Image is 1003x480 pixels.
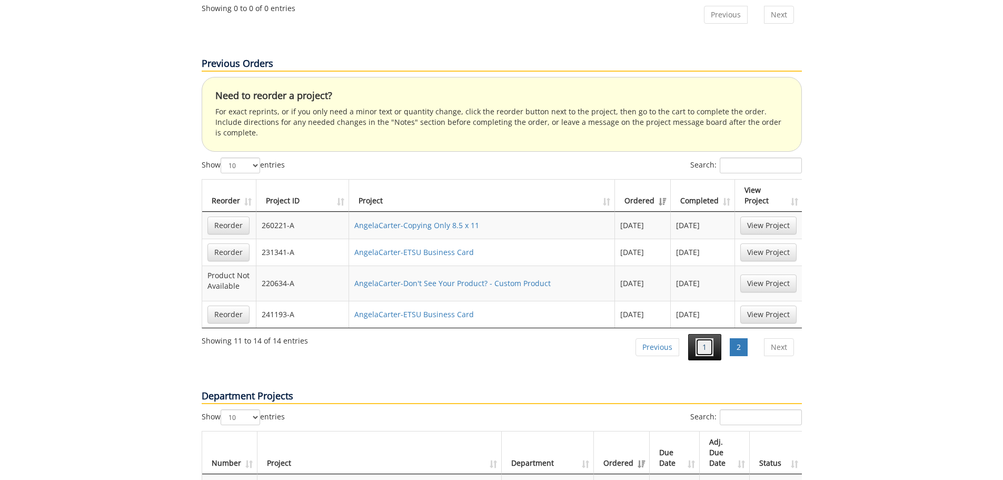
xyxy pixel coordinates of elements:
[700,432,750,474] th: Adj. Due Date: activate to sort column ascending
[740,275,797,292] a: View Project
[615,239,671,266] td: [DATE]
[764,6,794,24] a: Next
[221,409,260,425] select: Showentries
[671,180,735,212] th: Completed: activate to sort column ascending
[354,220,479,230] a: AngelaCarter-Copying Only 8.5 x 11
[696,338,713,356] a: 1
[215,91,788,101] h4: Need to reorder a project?
[650,432,700,474] th: Due Date: activate to sort column ascending
[202,57,802,72] p: Previous Orders
[202,432,257,474] th: Number: activate to sort column ascending
[215,106,788,138] p: For exact reprints, or if you only need a minor text or quantity change, click the reorder button...
[720,409,802,425] input: Search:
[740,243,797,261] a: View Project
[615,266,671,301] td: [DATE]
[690,158,802,173] label: Search:
[740,217,797,234] a: View Project
[502,432,594,474] th: Department: activate to sort column ascending
[735,180,802,212] th: View Project: activate to sort column ascending
[202,331,308,346] div: Showing 11 to 14 of 14 entries
[207,306,250,324] a: Reorder
[256,239,350,266] td: 231341-A
[671,301,735,328] td: [DATE]
[354,309,474,319] a: AngelaCarter-ETSU Business Card
[764,338,794,356] a: Next
[635,338,679,356] a: Previous
[671,266,735,301] td: [DATE]
[207,243,250,261] a: Reorder
[256,212,350,239] td: 260221-A
[690,409,802,425] label: Search:
[256,180,350,212] th: Project ID: activate to sort column ascending
[221,158,260,173] select: Showentries
[354,247,474,257] a: AngelaCarter-ETSU Business Card
[671,212,735,239] td: [DATE]
[615,212,671,239] td: [DATE]
[207,270,251,291] p: Product Not Available
[202,389,802,404] p: Department Projects
[730,338,748,356] a: 2
[257,432,502,474] th: Project: activate to sort column ascending
[202,180,256,212] th: Reorder: activate to sort column ascending
[615,301,671,328] td: [DATE]
[202,158,285,173] label: Show entries
[750,432,802,474] th: Status: activate to sort column ascending
[202,409,285,425] label: Show entries
[594,432,650,474] th: Ordered: activate to sort column ascending
[256,301,350,328] td: 241193-A
[671,239,735,266] td: [DATE]
[615,180,671,212] th: Ordered: activate to sort column ascending
[740,306,797,324] a: View Project
[256,266,350,301] td: 220634-A
[349,180,615,212] th: Project: activate to sort column ascending
[720,158,802,173] input: Search:
[207,217,250,234] a: Reorder
[354,278,551,288] a: AngelaCarter-Don't See Your Product? - Custom Product
[704,6,748,24] a: Previous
